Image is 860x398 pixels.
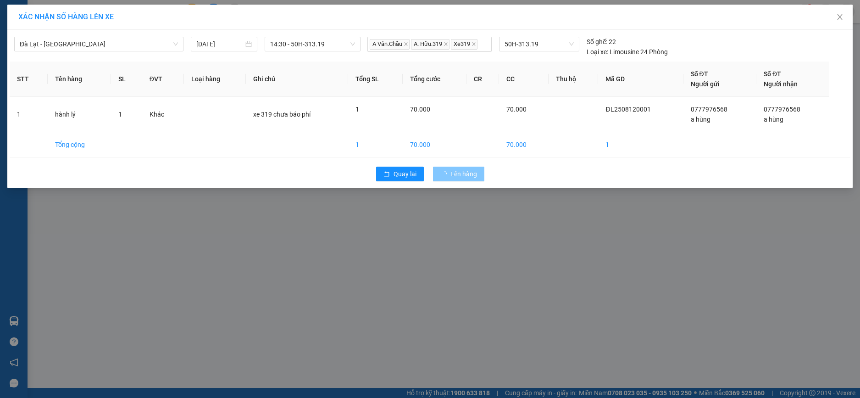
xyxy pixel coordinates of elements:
[764,70,781,78] span: Số ĐT
[598,62,683,97] th: Mã GD
[472,42,476,46] span: close
[691,80,720,88] span: Người gửi
[246,62,348,97] th: Ghi chú
[10,97,48,132] td: 1
[499,132,549,157] td: 70.000
[355,106,359,113] span: 1
[598,132,683,157] td: 1
[466,62,499,97] th: CR
[691,106,727,113] span: 0777976568
[383,171,390,178] span: rollback
[196,39,244,49] input: 12/08/2025
[394,169,416,179] span: Quay lại
[404,42,408,46] span: close
[764,80,798,88] span: Người nhận
[410,106,430,113] span: 70.000
[142,97,184,132] td: Khác
[499,62,549,97] th: CC
[691,70,708,78] span: Số ĐT
[691,116,710,123] span: a hùng
[587,37,616,47] div: 22
[433,167,484,181] button: Lên hàng
[411,39,449,50] span: A. Hữu.319
[764,106,800,113] span: 0777976568
[348,62,402,97] th: Tổng SL
[48,97,111,132] td: hành lý
[587,37,607,47] span: Số ghế:
[444,42,448,46] span: close
[440,171,450,177] span: loading
[587,47,668,57] div: Limousine 24 Phòng
[118,111,122,118] span: 1
[605,106,650,113] span: ĐL2508120001
[505,37,574,51] span: 50H-313.19
[506,106,527,113] span: 70.000
[18,12,114,21] span: XÁC NHẬN SỐ HÀNG LÊN XE
[370,39,410,50] span: A Vân.Chầu
[10,62,48,97] th: STT
[403,62,466,97] th: Tổng cước
[48,62,111,97] th: Tên hàng
[549,62,598,97] th: Thu hộ
[111,62,142,97] th: SL
[836,13,843,21] span: close
[764,116,783,123] span: a hùng
[587,47,608,57] span: Loại xe:
[403,132,466,157] td: 70.000
[270,37,355,51] span: 14:30 - 50H-313.19
[184,62,246,97] th: Loại hàng
[348,132,402,157] td: 1
[451,39,477,50] span: Xe319
[20,37,178,51] span: Đà Lạt - Sài Gòn
[142,62,184,97] th: ĐVT
[450,169,477,179] span: Lên hàng
[376,167,424,181] button: rollbackQuay lại
[253,111,311,118] span: xe 319 chưa báo phí
[827,5,853,30] button: Close
[48,132,111,157] td: Tổng cộng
